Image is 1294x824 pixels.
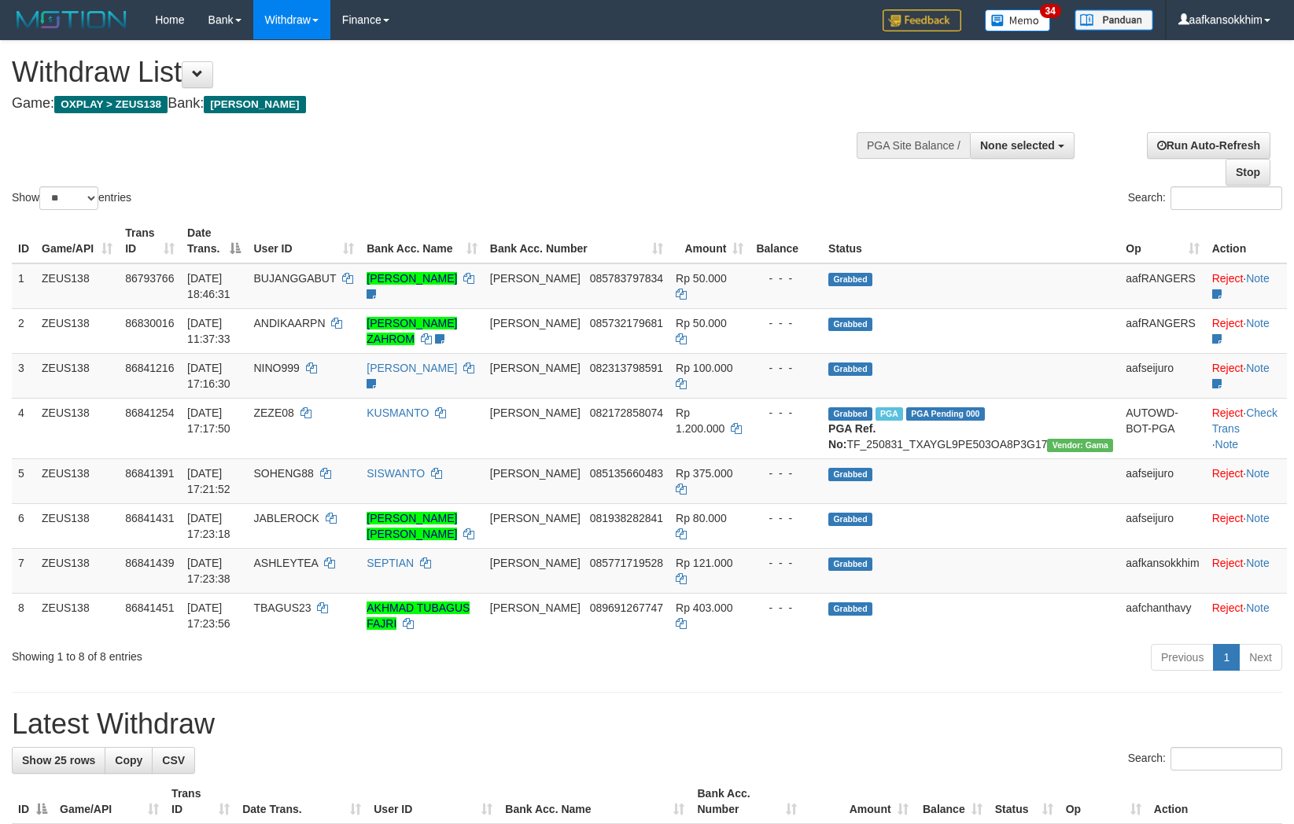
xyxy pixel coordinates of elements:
td: ZEUS138 [35,593,119,638]
div: - - - [756,315,816,331]
th: Balance [750,219,822,263]
a: Next [1239,644,1282,671]
span: Grabbed [828,318,872,331]
span: 86793766 [125,272,174,285]
td: TF_250831_TXAYGL9PE503OA8P3G17 [822,398,1119,458]
th: Status [822,219,1119,263]
img: Button%20Memo.svg [985,9,1051,31]
span: [DATE] 18:46:31 [187,272,230,300]
th: Game/API: activate to sort column ascending [35,219,119,263]
a: Note [1246,317,1270,329]
a: [PERSON_NAME] [367,272,457,285]
span: [PERSON_NAME] [204,96,305,113]
th: Bank Acc. Number: activate to sort column ascending [484,219,669,263]
a: CSV [152,747,195,774]
h1: Latest Withdraw [12,708,1282,740]
span: Copy [115,754,142,767]
td: aafseijuro [1119,353,1205,398]
span: [PERSON_NAME] [490,272,581,285]
div: - - - [756,360,816,376]
td: aafRANGERS [1119,308,1205,353]
a: AKHMAD TUBAGUS FAJRI [367,601,470,630]
a: SEPTIAN [367,557,414,569]
span: [DATE] 17:23:56 [187,601,230,630]
span: [PERSON_NAME] [490,467,581,480]
span: Rp 50.000 [676,272,727,285]
a: SISWANTO [367,467,425,480]
span: Rp 375.000 [676,467,732,480]
span: [DATE] 17:23:18 [187,512,230,540]
span: NINO999 [253,362,299,374]
span: [DATE] 17:21:52 [187,467,230,495]
span: 86841254 [125,406,174,419]
a: Note [1246,557,1270,569]
td: ZEUS138 [35,548,119,593]
span: Marked by aafRornrotha [876,407,903,421]
span: 86830016 [125,317,174,329]
span: Grabbed [828,362,872,376]
a: Reject [1212,317,1244,329]
input: Search: [1170,747,1282,771]
td: · · [1206,398,1287,458]
td: ZEUS138 [35,503,119,548]
b: PGA Ref. No: [828,422,876,451]
label: Search: [1128,747,1282,771]
label: Show entries [12,186,131,210]
a: Reject [1212,406,1244,419]
th: Op: activate to sort column ascending [1119,219,1205,263]
th: Amount: activate to sort column ascending [803,779,915,824]
th: Bank Acc. Name: activate to sort column ascending [499,779,691,824]
a: Check Trans [1212,406,1277,435]
div: Showing 1 to 8 of 8 entries [12,642,527,664]
div: - - - [756,465,816,481]
span: Grabbed [828,513,872,526]
th: Trans ID: activate to sort column ascending [119,219,181,263]
span: [PERSON_NAME] [490,406,581,419]
td: 7 [12,548,35,593]
th: Action [1148,779,1282,824]
td: ZEUS138 [35,458,119,503]
td: 1 [12,263,35,309]
span: [PERSON_NAME] [490,512,581,524]
span: Grabbed [828,273,872,286]
span: [PERSON_NAME] [490,601,581,614]
div: - - - [756,600,816,616]
span: None selected [980,139,1055,152]
a: Note [1246,272,1270,285]
span: Rp 80.000 [676,512,727,524]
span: [PERSON_NAME] [490,362,581,374]
span: ASHLEYTEA [253,557,318,569]
span: Copy 085135660483 to clipboard [590,467,663,480]
td: aafseijuro [1119,458,1205,503]
td: · [1206,548,1287,593]
a: Reject [1212,272,1244,285]
div: - - - [756,405,816,421]
th: User ID: activate to sort column ascending [247,219,360,263]
a: Show 25 rows [12,747,105,774]
th: Action [1206,219,1287,263]
span: Copy 082313798591 to clipboard [590,362,663,374]
td: · [1206,458,1287,503]
a: Reject [1212,601,1244,614]
a: [PERSON_NAME] [PERSON_NAME] [367,512,457,540]
span: Vendor URL: https://trx31.1velocity.biz [1047,439,1113,452]
h1: Withdraw List [12,57,847,88]
th: Bank Acc. Name: activate to sort column ascending [360,219,484,263]
span: Copy 082172858074 to clipboard [590,406,663,419]
span: [DATE] 11:37:33 [187,317,230,345]
th: Date Trans.: activate to sort column ascending [236,779,367,824]
span: BUJANGGABUT [253,272,336,285]
span: [DATE] 17:16:30 [187,362,230,390]
td: aafkansokkhim [1119,548,1205,593]
span: ZEZE08 [253,406,293,419]
span: 86841439 [125,557,174,569]
a: [PERSON_NAME] ZAHROM [367,317,457,345]
td: ZEUS138 [35,398,119,458]
span: Grabbed [828,602,872,616]
a: Reject [1212,362,1244,374]
label: Search: [1128,186,1282,210]
a: Previous [1151,644,1214,671]
div: PGA Site Balance / [857,132,970,159]
a: Note [1246,467,1270,480]
a: Run Auto-Refresh [1147,132,1270,159]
